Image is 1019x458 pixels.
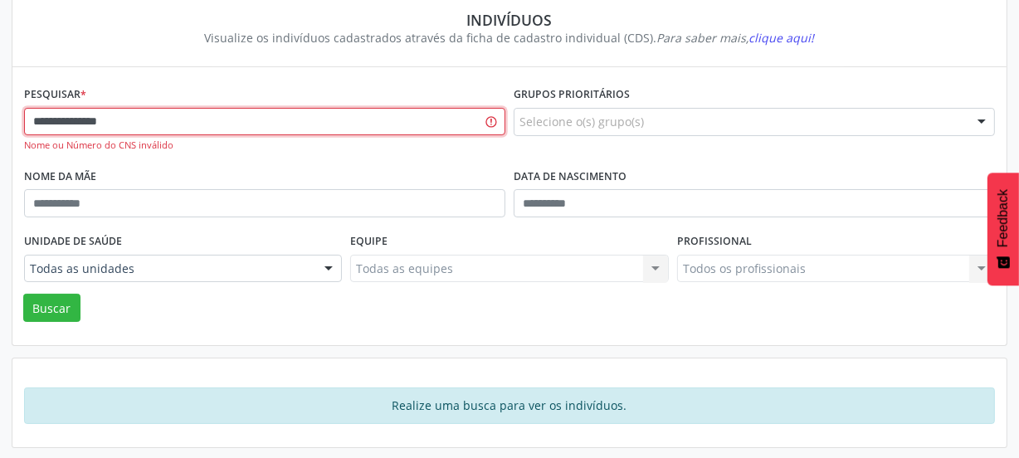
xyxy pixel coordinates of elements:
button: Feedback - Mostrar pesquisa [987,173,1019,285]
label: Data de nascimento [514,164,627,190]
button: Buscar [23,294,80,322]
label: Pesquisar [24,82,86,108]
span: Todas as unidades [30,261,308,277]
i: Para saber mais, [657,30,815,46]
div: Visualize os indivíduos cadastrados através da ficha de cadastro individual (CDS). [36,29,983,46]
div: Realize uma busca para ver os indivíduos. [24,387,995,424]
span: Selecione o(s) grupo(s) [519,113,644,130]
div: Indivíduos [36,11,983,29]
label: Profissional [677,229,752,255]
label: Unidade de saúde [24,229,122,255]
label: Nome da mãe [24,164,96,190]
div: Nome ou Número do CNS inválido [24,139,505,153]
label: Grupos prioritários [514,82,630,108]
span: clique aqui! [749,30,815,46]
label: Equipe [350,229,388,255]
span: Feedback [996,189,1011,247]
